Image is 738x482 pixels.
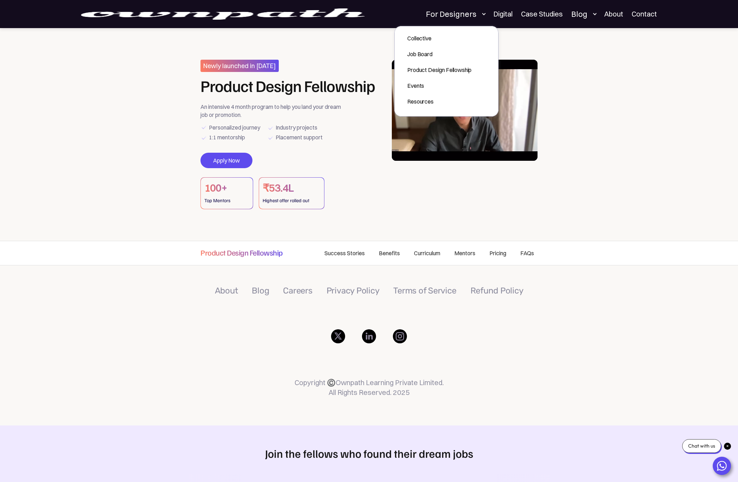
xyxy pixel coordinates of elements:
a: Job Board [402,48,477,60]
div: Placement support [276,132,323,142]
a: Benefits [372,241,407,265]
a: About [604,10,623,18]
h4: Product Design Fellowship [200,247,283,257]
div: Personalized journey [209,123,260,132]
a: Careers [283,286,312,295]
div: An intensive 4 month program to help you land your dream job or promotion. [200,103,346,119]
div: For Designers [426,10,485,18]
div: Collective [407,34,472,42]
div: Top Mentors [204,196,249,205]
div: Job Board [407,50,472,58]
div: Events [407,81,472,90]
nav: For Designers [394,26,499,117]
a: Digital [493,10,513,18]
a: Collective [402,32,477,45]
a: Refund Policy [470,286,523,295]
div: Blog [571,10,596,18]
h1: Product Design Fellowship [200,78,375,94]
a: Contact [632,10,657,18]
a: Product Design Fellowship [200,241,283,263]
div: For Designers [426,10,476,18]
a: Privacy Policy [327,286,380,295]
h2: Join the fellows who found their dream jobs [187,447,551,460]
a: Case Studies [521,10,563,18]
h1: 100+ [204,181,249,195]
a: FAQs [513,241,538,265]
div: 1:1 mentorship [209,132,245,142]
h3: Newly launched in [DATE] [200,60,279,72]
div: Highest offer rolled out [263,196,321,205]
a: Pricing [482,241,513,265]
div: Product Design Fellowship [407,66,472,74]
a: Product Design Fellowship [402,64,477,76]
div: Resources [407,97,472,106]
a: Resources [402,95,477,108]
a: Terms of Service [393,286,456,295]
div: Blog [571,10,587,18]
a: Apply Now [200,153,252,168]
a: Success Stories [317,241,372,265]
a: Blog [252,286,269,295]
div: Chat with us [682,439,721,453]
a: Curriculum [407,241,447,265]
div: Industry projects [276,123,317,132]
p: Copyright ©️Ownpath Learning Private Limited. All Rights Reserved. 2025 [295,378,444,397]
a: Mentors [447,241,482,265]
h1: ₹53.4L [263,181,321,195]
a: About [215,286,238,295]
a: Events [402,79,477,92]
